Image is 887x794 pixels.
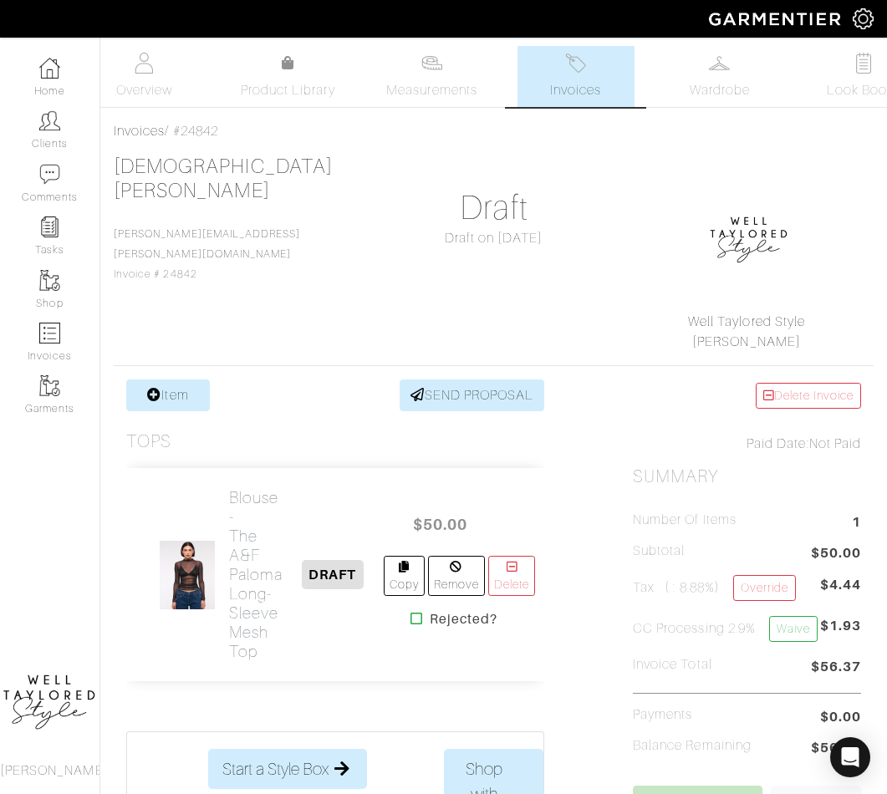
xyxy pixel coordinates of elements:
a: Override [733,575,796,601]
a: Well Taylored Style [688,314,805,329]
img: reminder-icon-8004d30b9f0a5d33ae49ab947aed9ed385cf756f9e5892f1edd6e32f2345188e.png [39,216,60,237]
a: Invoices [114,124,165,139]
img: garments-icon-b7da505a4dc4fd61783c78ac3ca0ef83fa9d6f193b1c9dc38574b1d14d53ca28.png [39,270,60,291]
img: gear-icon-white-bd11855cb880d31180b6d7d6211b90ccbf57a29d726f0c71d8c61bd08dd39cc2.png [853,8,874,29]
span: Overview [116,80,172,100]
span: Wardrobe [690,80,750,100]
div: Open Intercom Messenger [830,737,870,777]
span: Start a Style Box [222,756,329,781]
h5: Invoice Total [633,657,712,673]
a: Item [126,379,210,411]
a: Delete Invoice [756,383,861,409]
h5: Subtotal [633,543,685,559]
img: orders-icon-0abe47150d42831381b5fb84f609e132dff9fe21cb692f30cb5eec754e2cba89.png [39,323,60,344]
span: $1.93 [820,616,861,649]
img: 1593278135251.png.png [707,195,791,278]
h2: Summary [633,466,861,487]
img: KHSBgE8v8tbexhGfkJEZSieM [159,540,216,610]
a: Remove [428,556,485,596]
img: measurements-466bbee1fd09ba9460f595b01e5d73f9e2bff037440d3c8f018324cb6cdf7a4a.svg [421,53,442,74]
span: Measurements [386,80,477,100]
div: Not Paid [633,434,861,454]
a: SEND PROPOSAL [400,379,545,411]
a: Product Library [229,53,346,100]
span: $0.00 [820,707,861,727]
h5: CC Processing 2.9% [633,616,818,642]
span: $50.00 [811,543,861,566]
a: Invoices [517,46,635,107]
span: Invoice # 24842 [114,228,300,280]
img: wardrobe-487a4870c1b7c33e795ec22d11cfc2ed9d08956e64fb3008fe2437562e282088.svg [709,53,730,74]
span: Paid Date: [747,436,809,451]
img: orders-27d20c2124de7fd6de4e0e44c1d41de31381a507db9b33961299e4e07d508b8c.svg [565,53,586,74]
a: [DEMOGRAPHIC_DATA][PERSON_NAME] [114,155,333,201]
img: comment-icon-a0a6a9ef722e966f86d9cbdc48e553b5cf19dbc54f86b18d962a5391bc8f6eb6.png [39,164,60,185]
img: basicinfo-40fd8af6dae0f16599ec9e87c0ef1c0a1fdea2edbe929e3d69a839185d80c458.svg [134,53,155,74]
a: Delete [488,556,535,596]
a: Measurements [373,46,491,107]
h1: Draft [380,188,608,228]
h3: Tops [126,431,171,452]
a: Waive [769,616,818,642]
a: [PERSON_NAME] [692,334,801,349]
h5: Number of Items [633,512,737,528]
div: / #24842 [114,121,874,141]
a: [PERSON_NAME][EMAIL_ADDRESS][PERSON_NAME][DOMAIN_NAME] [114,228,300,260]
span: $4.44 [820,575,861,595]
a: Wardrobe [661,46,778,107]
img: garments-icon-b7da505a4dc4fd61783c78ac3ca0ef83fa9d6f193b1c9dc38574b1d14d53ca28.png [39,375,60,396]
h2: Blouse - The A&F Paloma Long-Sleeve Mesh Top [229,488,283,661]
button: Start a Style Box [208,749,367,789]
span: $50.00 [390,506,491,542]
h5: Balance Remaining [633,738,752,754]
a: Overview [85,46,202,107]
h5: Payments [633,707,692,723]
strong: Rejected? [430,609,497,629]
span: 1 [852,512,861,535]
a: Blouse -The A&F Paloma Long-Sleeve Mesh Top [229,488,283,661]
div: Draft on [DATE] [380,228,608,248]
h5: Tax ( : 8.88%) [633,575,796,601]
span: Invoices [550,80,601,100]
span: Product Library [241,80,335,100]
span: $56.37 [811,657,861,679]
img: dashboard-icon-dbcd8f5a0b271acd01030246c82b418ddd0df26cd7fceb0bd07c9910d44c42f6.png [39,58,60,79]
img: clients-icon-6bae9207a08558b7cb47a8932f037763ab4055f8c8b6bfacd5dc20c3e0201464.png [39,110,60,131]
img: todo-9ac3debb85659649dc8f770b8b6100bb5dab4b48dedcbae339e5042a72dfd3cc.svg [853,53,874,74]
a: Copy [384,556,425,596]
span: DRAFT [302,560,363,589]
img: garmentier-logo-header-white-b43fb05a5012e4ada735d5af1a66efaba907eab6374d6393d1fbf88cb4ef424d.png [701,4,853,33]
span: $56.37 [811,738,861,761]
